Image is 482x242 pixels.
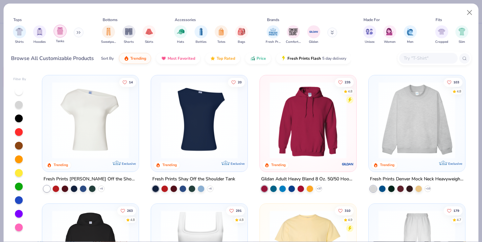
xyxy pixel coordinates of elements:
[276,53,351,64] button: Fresh Prints Flash5 day delivery
[122,25,135,44] button: filter button
[146,28,153,35] img: Skirts Image
[210,56,215,61] img: TopRated.gif
[370,175,464,183] div: Fresh Prints Denver Mock Neck Heavyweight Sweatshirt
[15,40,24,44] span: Shirts
[458,28,465,35] img: Slim Image
[345,209,350,212] span: 310
[118,206,136,215] button: Like
[217,56,235,61] span: Top Rated
[257,56,266,61] span: Price
[103,17,118,23] div: Bottoms
[459,40,465,44] span: Slim
[44,175,137,183] div: Fresh Prints [PERSON_NAME] Off the Shoulder Top
[145,40,153,44] span: Skirts
[124,40,134,44] span: Shorts
[33,40,46,44] span: Hoodies
[453,80,459,84] span: 103
[261,175,355,183] div: Gildan Adult Heavy Blend 8 Oz. 50/50 Hooded Sweatshirt
[13,25,26,44] div: filter for Shirts
[444,206,463,215] button: Like
[266,40,281,44] span: Fresh Prints
[307,25,320,44] div: filter for Gildan
[57,27,64,35] img: Tanks Image
[195,25,208,44] div: filter for Bottles
[444,78,463,87] button: Like
[101,40,116,44] span: Sweatpants
[349,82,433,159] img: a164e800-7022-4571-a324-30c76f641635
[363,17,380,23] div: Made For
[177,40,184,44] span: Hats
[425,187,430,191] span: + 10
[33,25,46,44] button: filter button
[143,25,156,44] div: filter for Skirts
[309,27,319,37] img: Gildan Image
[217,40,225,44] span: Totes
[174,25,187,44] button: filter button
[286,25,301,44] button: filter button
[238,40,245,44] span: Bags
[228,78,245,87] button: Like
[174,25,187,44] div: filter for Hats
[435,40,448,44] span: Cropped
[286,40,301,44] span: Comfort Colors
[130,56,146,61] span: Trending
[267,17,279,23] div: Brands
[161,56,166,61] img: most_fav.gif
[226,206,245,215] button: Like
[436,17,442,23] div: Fits
[13,17,22,23] div: Tops
[215,25,228,44] div: filter for Totes
[119,53,151,64] button: Trending
[407,28,414,35] img: Men Image
[120,78,136,87] button: Like
[101,25,116,44] button: filter button
[375,82,459,159] img: f5d85501-0dbb-4ee4-b115-c08fa3845d83
[168,56,195,61] span: Most Favorited
[383,25,396,44] div: filter for Women
[11,54,94,62] div: Browse All Customizable Products
[125,28,133,35] img: Shorts Image
[341,158,354,171] img: Gildan logo
[403,54,453,62] input: Try "T-Shirt"
[404,25,417,44] button: filter button
[122,162,136,166] span: Exclusive
[236,209,242,212] span: 291
[453,209,459,212] span: 179
[335,78,354,87] button: Like
[143,25,156,44] button: filter button
[457,89,461,94] div: 4.8
[101,55,114,61] div: Sort By
[195,25,208,44] button: filter button
[54,25,67,44] div: filter for Tanks
[266,82,350,159] img: 01756b78-01f6-4cc6-8d8a-3c30c1a0c8ac
[197,28,205,35] img: Bottles Image
[335,206,354,215] button: Like
[238,28,245,35] img: Bags Image
[196,40,207,44] span: Bottles
[455,25,468,44] div: filter for Slim
[231,162,245,166] span: Exclusive
[238,80,242,84] span: 20
[455,25,468,44] button: filter button
[407,40,413,44] span: Men
[209,187,212,191] span: + 6
[101,25,116,44] div: filter for Sweatpants
[404,25,417,44] div: filter for Men
[13,77,26,82] div: Filter By
[49,82,132,159] img: a1c94bf0-cbc2-4c5c-96ec-cab3b8502a7f
[348,217,352,222] div: 4.9
[152,175,235,183] div: Fresh Prints Shay Off the Shoulder Tank
[365,40,374,44] span: Unisex
[124,56,129,61] img: trending.gif
[286,25,301,44] div: filter for Comfort Colors
[129,80,133,84] span: 14
[100,187,103,191] span: + 6
[266,25,281,44] button: filter button
[235,25,248,44] div: filter for Bags
[127,209,133,212] span: 263
[241,82,324,159] img: af1e0f41-62ea-4e8f-9b2b-c8bb59fc549d
[438,28,445,35] img: Cropped Image
[177,28,184,35] img: Hats Image
[122,25,135,44] div: filter for Shorts
[235,25,248,44] button: filter button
